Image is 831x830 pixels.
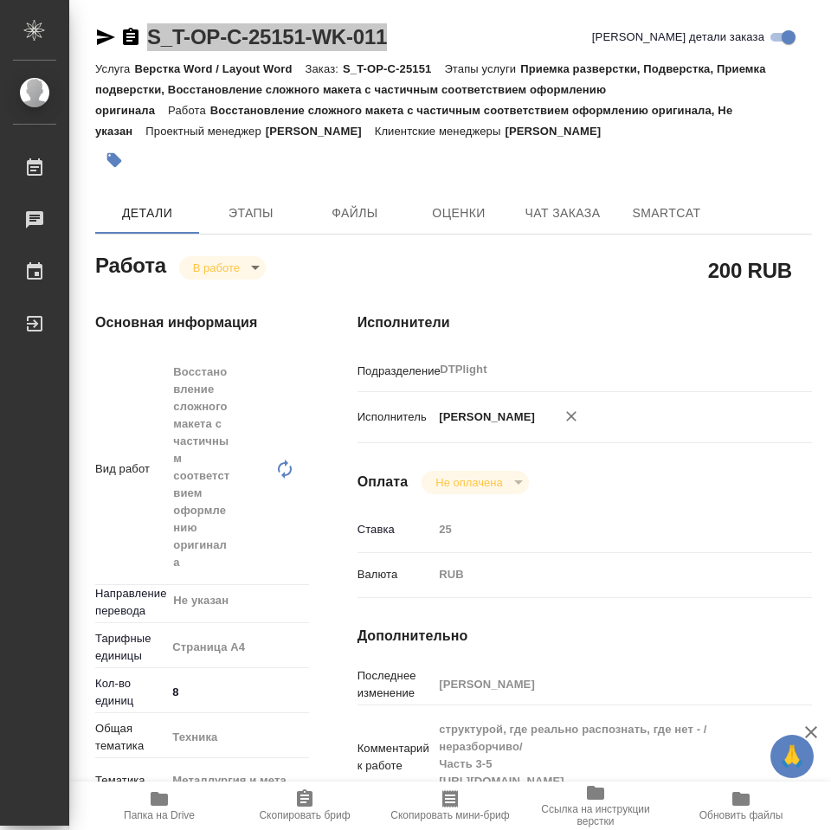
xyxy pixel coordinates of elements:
button: Скопировать бриф [232,782,377,830]
p: S_T-OP-C-25151 [343,62,444,75]
span: Скопировать бриф [259,809,350,821]
span: Этапы [209,203,293,224]
p: Общая тематика [95,720,166,755]
button: Папка на Drive [87,782,232,830]
p: Кол-во единиц [95,675,166,710]
span: Чат заказа [521,203,604,224]
p: [PERSON_NAME] [505,125,614,138]
button: Добавить тэг [95,141,133,179]
p: Услуга [95,62,134,75]
input: ✎ Введи что-нибудь [166,679,309,705]
p: Клиентские менеджеры [375,125,506,138]
button: Обновить файлы [668,782,814,830]
button: Ссылка на инструкции верстки [523,782,668,830]
h2: Работа [95,248,166,280]
a: S_T-OP-C-25151-WK-011 [147,25,387,48]
button: Скопировать мини-бриф [377,782,523,830]
p: Последнее изменение [358,667,434,702]
span: Файлы [313,203,396,224]
span: Папка на Drive [124,809,195,821]
p: Подразделение [358,363,434,380]
span: 🙏 [777,738,807,775]
button: Скопировать ссылку для ЯМессенджера [95,27,116,48]
span: Оценки [417,203,500,224]
button: В работе [188,261,245,275]
p: Проектный менеджер [145,125,265,138]
span: Ссылка на инструкции верстки [533,803,658,827]
span: Обновить файлы [699,809,783,821]
h4: Оплата [358,472,409,492]
h4: Основная информация [95,312,288,333]
p: Работа [168,104,210,117]
div: Металлургия и металлобработка [166,766,323,795]
span: Скопировать мини-бриф [390,809,509,821]
div: В работе [422,471,528,494]
p: Восстановление сложного макета с частичным соответствием оформлению оригинала, Не указан [95,104,732,138]
button: Скопировать ссылку [120,27,141,48]
div: RUB [433,560,774,589]
div: В работе [179,256,266,280]
button: Удалить исполнителя [552,397,590,435]
p: Этапы услуги [444,62,520,75]
p: Приемка разверстки, Подверстка, Приемка подверстки, Восстановление сложного макета с частичным со... [95,62,766,117]
p: Заказ: [306,62,343,75]
h4: Дополнительно [358,626,812,647]
p: Тематика [95,772,166,789]
span: [PERSON_NAME] детали заказа [592,29,764,46]
p: Ставка [358,521,434,538]
p: Направление перевода [95,585,166,620]
input: Пустое поле [433,672,774,697]
p: [PERSON_NAME] [266,125,375,138]
p: Исполнитель [358,409,434,426]
p: Тарифные единицы [95,630,166,665]
h2: 200 RUB [708,255,792,285]
button: 🙏 [770,735,814,778]
p: Валюта [358,566,434,583]
p: [PERSON_NAME] [433,409,535,426]
p: Комментарий к работе [358,740,434,775]
p: Вид работ [95,460,166,478]
h4: Исполнители [358,312,812,333]
textarea: структурой, где реально распознать, где нет - /неразборчиво/ Часть 3-5 [URL][DOMAIN_NAME] [433,715,774,796]
input: Пустое поле [433,517,774,542]
span: SmartCat [625,203,708,224]
span: Детали [106,203,189,224]
div: Техника [166,723,323,752]
p: Верстка Word / Layout Word [134,62,305,75]
button: Не оплачена [430,475,507,490]
div: Страница А4 [166,633,323,662]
